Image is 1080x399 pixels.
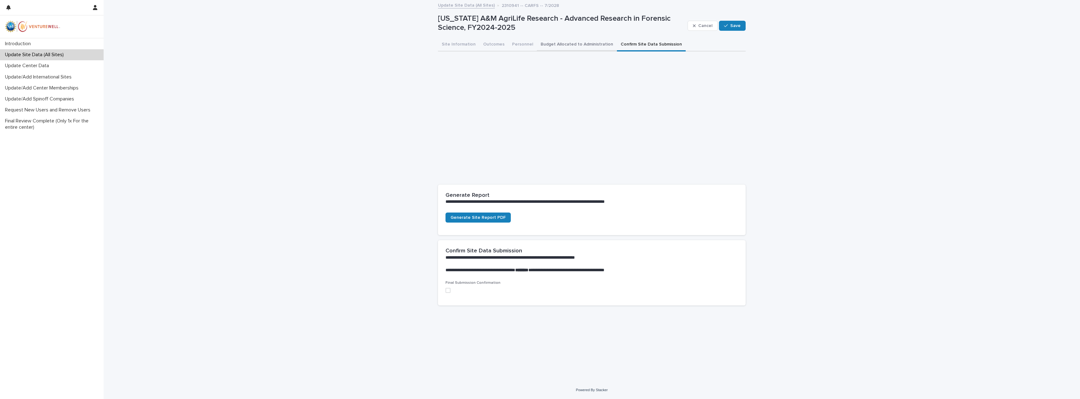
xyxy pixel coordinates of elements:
[445,281,500,285] span: Final Submission Confirmation
[698,24,712,28] span: Cancel
[5,20,60,33] img: mWhVGmOKROS2pZaMU8FQ
[688,21,718,31] button: Cancel
[617,38,686,51] button: Confirm Site Data Submission
[3,52,69,58] p: Update Site Data (All Sites)
[3,85,84,91] p: Update/Add Center Memberships
[3,96,79,102] p: Update/Add Spinoff Companies
[537,38,617,51] button: Budget Allocated to Administration
[730,24,741,28] span: Save
[445,192,489,199] h2: Generate Report
[3,118,104,130] p: Final Review Complete (Only 1x For the entire center)
[719,21,746,31] button: Save
[479,38,508,51] button: Outcomes
[438,38,479,51] button: Site Information
[508,38,537,51] button: Personnel
[438,14,685,32] p: [US_STATE] A&M AgriLife Research - Advanced Research in Forensic Science, FY2024-2025
[445,248,522,255] h2: Confirm Site Data Submission
[438,1,495,8] a: Update Site Data (All Sites)
[3,74,77,80] p: Update/Add International Sites
[445,213,511,223] a: Generate Site Report PDF
[3,41,36,47] p: Introduction
[3,63,54,69] p: Update Center Data
[502,2,559,8] p: 2310941 -- CARFS -- 7/2028
[3,107,95,113] p: Request New Users and Remove Users
[576,388,607,392] a: Powered By Stacker
[451,215,506,220] span: Generate Site Report PDF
